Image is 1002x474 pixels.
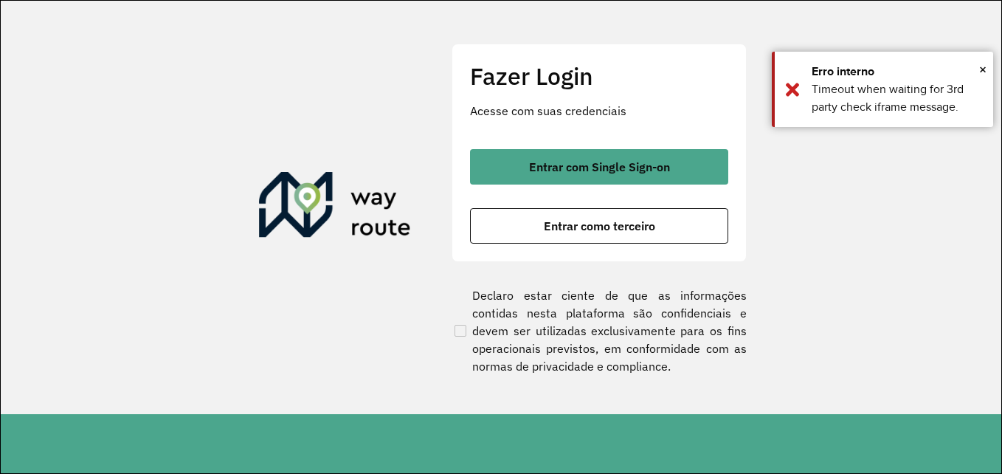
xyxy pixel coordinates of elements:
[470,102,728,120] p: Acesse com suas credenciais
[812,63,982,80] div: Erro interno
[452,286,747,375] label: Declaro estar ciente de que as informações contidas nesta plataforma são confidenciais e devem se...
[470,149,728,185] button: button
[470,62,728,90] h2: Fazer Login
[812,80,982,116] div: Timeout when waiting for 3rd party check iframe message.
[544,220,655,232] span: Entrar como terceiro
[259,172,411,243] img: Roteirizador AmbevTech
[470,208,728,244] button: button
[979,58,987,80] button: Close
[529,161,670,173] span: Entrar com Single Sign-on
[979,58,987,80] span: ×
